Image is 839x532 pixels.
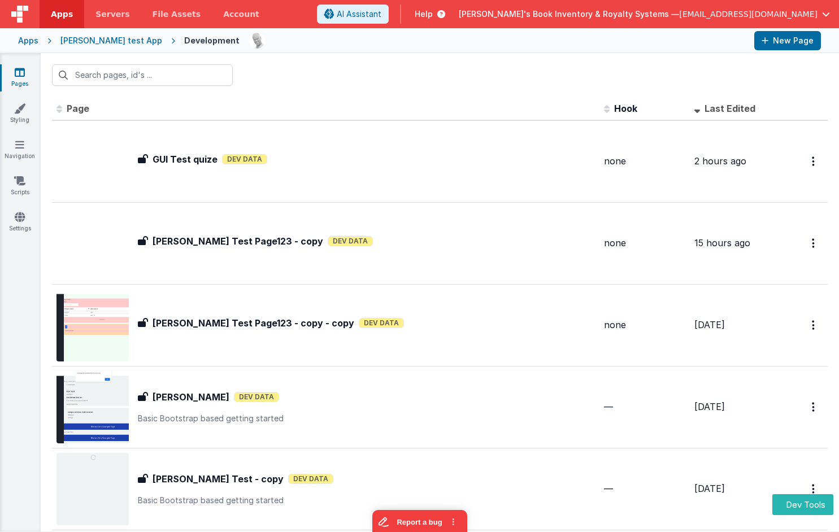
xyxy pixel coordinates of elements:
[359,318,404,328] span: Dev Data
[153,8,201,20] span: File Assets
[337,8,381,20] span: AI Assistant
[415,8,433,20] span: Help
[52,64,233,86] input: Search pages, id's ...
[614,103,637,114] span: Hook
[328,236,373,246] span: Dev Data
[459,8,830,20] button: [PERSON_NAME]'s Book Inventory & Royalty Systems — [EMAIL_ADDRESS][DOMAIN_NAME]
[153,152,218,166] h3: GUI Test quize
[754,31,821,50] button: New Page
[249,33,265,49] img: 11ac31fe5dc3d0eff3fbbbf7b26fa6e1
[317,5,389,24] button: AI Assistant
[604,155,685,168] div: none
[18,35,38,46] div: Apps
[604,401,613,412] span: —
[694,237,750,248] span: 15 hours ago
[288,474,333,484] span: Dev Data
[184,35,240,46] div: Development
[805,477,823,500] button: Options
[604,237,685,250] div: none
[604,319,685,332] div: none
[138,495,595,506] p: Basic Bootstrap based getting started
[222,154,267,164] span: Dev Data
[95,8,129,20] span: Servers
[694,155,746,167] span: 2 hours ago
[153,316,354,330] h3: [PERSON_NAME] Test Page123 - copy - copy
[679,8,818,20] span: [EMAIL_ADDRESS][DOMAIN_NAME]
[772,494,833,515] button: Dev Tools
[604,483,613,494] span: —
[138,413,595,424] p: Basic Bootstrap based getting started
[153,234,323,248] h3: [PERSON_NAME] Test Page123 - copy
[705,103,755,114] span: Last Edited
[805,395,823,418] button: Options
[694,319,725,330] span: [DATE]
[153,472,284,486] h3: [PERSON_NAME] Test - copy
[459,8,679,20] span: [PERSON_NAME]'s Book Inventory & Royalty Systems —
[234,392,279,402] span: Dev Data
[694,483,725,494] span: [DATE]
[51,8,73,20] span: Apps
[153,390,229,404] h3: [PERSON_NAME]
[805,150,823,173] button: Options
[60,35,162,46] div: [PERSON_NAME] test App
[805,232,823,255] button: Options
[694,401,725,412] span: [DATE]
[67,103,89,114] span: Page
[805,313,823,337] button: Options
